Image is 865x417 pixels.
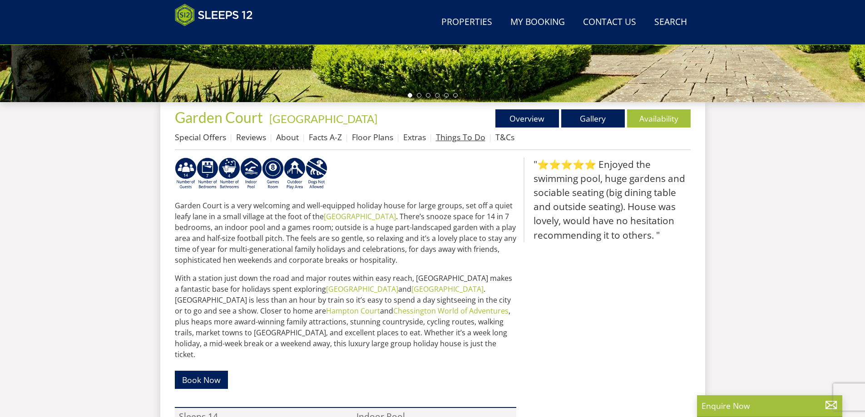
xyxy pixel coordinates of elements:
img: AD_4nXfv62dy8gRATOHGNfSP75DVJJaBcdzd0qX98xqyk7UjzX1qaSeW2-XwITyCEUoo8Y9WmqxHWlJK_gMXd74SOrsYAJ_vK... [175,157,197,190]
blockquote: "⭐⭐⭐⭐⭐ Enjoyed the swimming pool, huge gardens and sociable seating (big dining table and outside... [524,157,691,242]
a: Hampton Court [326,306,380,316]
a: Things To Do [436,132,485,142]
a: Chessington World of Adventures [393,306,509,316]
a: Gallery [561,109,625,128]
a: T&Cs [495,132,514,142]
img: AD_4nXfkFtrpaXUtUFzPNUuRY6lw1_AXVJtVz-U2ei5YX5aGQiUrqNXS9iwbJN5FWUDjNILFFLOXd6gEz37UJtgCcJbKwxVV0... [306,157,327,190]
img: AD_4nXfpvCopSjPgFbrTpZ4Gb7z5vnaH8jAbqJolZQMpS62V5cqRSJM9TeuVSL7bGYE6JfFcU1DuF4uSwvi9kHIO1tFmPipW4... [197,157,218,190]
a: Contact Us [579,12,640,33]
span: Garden Court [175,108,263,126]
a: Availability [627,109,691,128]
a: Overview [495,109,559,128]
p: Enquire Now [702,400,838,412]
a: Book Now [175,371,228,388]
a: Search [651,12,691,33]
a: My Booking [507,12,568,33]
a: [GEOGRAPHIC_DATA] [411,284,484,294]
a: [GEOGRAPHIC_DATA] [326,284,398,294]
a: Reviews [236,132,266,142]
a: Special Offers [175,132,226,142]
a: Facts A-Z [309,132,342,142]
a: [GEOGRAPHIC_DATA] [324,211,396,221]
img: AD_4nXdrZMsjcYNLGsKuA84hRzvIbesVCpXJ0qqnwZoX5ch9Zjv73tWe4fnFRs2gJ9dSiUubhZXckSJX_mqrZBmYExREIfryF... [262,157,284,190]
img: AD_4nXei2dp4L7_L8OvME76Xy1PUX32_NMHbHVSts-g-ZAVb8bILrMcUKZI2vRNdEqfWP017x6NFeUMZMqnp0JYknAB97-jDN... [240,157,262,190]
a: Floor Plans [352,132,393,142]
a: Properties [438,12,496,33]
iframe: Customer reviews powered by Trustpilot [170,32,266,39]
img: AD_4nXfjdDqPkGBf7Vpi6H87bmAUe5GYCbodrAbU4sf37YN55BCjSXGx5ZgBV7Vb9EJZsXiNVuyAiuJUB3WVt-w9eJ0vaBcHg... [284,157,306,190]
a: About [276,132,299,142]
img: AD_4nXeeKAYjkuG3a2x-X3hFtWJ2Y0qYZCJFBdSEqgvIh7i01VfeXxaPOSZiIn67hladtl6xx588eK4H21RjCP8uLcDwdSe_I... [218,157,240,190]
a: [GEOGRAPHIC_DATA] [269,112,377,125]
span: - [266,112,377,125]
a: Extras [403,132,426,142]
p: With a station just down the road and major routes within easy reach, [GEOGRAPHIC_DATA] makes a f... [175,273,516,360]
a: Garden Court [175,108,266,126]
img: Sleeps 12 [175,4,253,26]
p: Garden Court is a very welcoming and well-equipped holiday house for large groups, set off a quie... [175,200,516,265]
